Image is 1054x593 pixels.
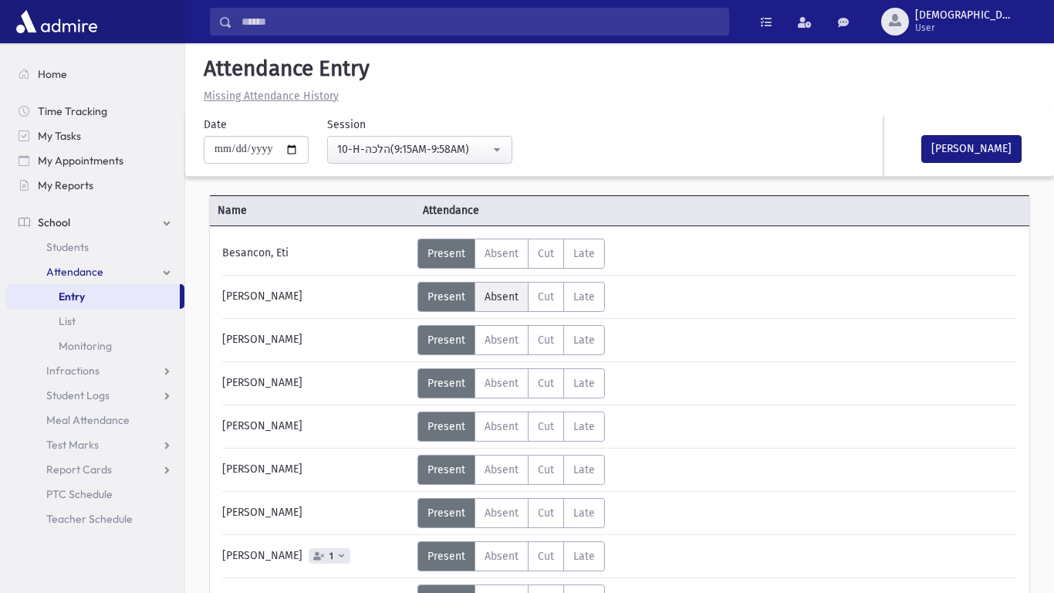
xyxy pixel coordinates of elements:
[417,541,605,571] div: AttTypes
[427,550,465,563] span: Present
[215,541,417,571] div: [PERSON_NAME]
[417,412,605,442] div: AttTypes
[427,420,465,433] span: Present
[232,8,728,36] input: Search
[573,377,595,390] span: Late
[427,463,465,476] span: Present
[46,413,130,427] span: Meal Attendance
[538,507,554,520] span: Cut
[198,56,1042,82] h5: Attendance Entry
[215,412,417,442] div: [PERSON_NAME]
[427,290,465,303] span: Present
[417,325,605,355] div: AttTypes
[573,247,595,260] span: Late
[427,377,465,390] span: Present
[573,334,595,347] span: Late
[6,284,180,309] a: Entry
[485,463,519,476] span: Absent
[485,420,519,433] span: Absent
[46,487,113,501] span: PTC Schedule
[6,259,184,284] a: Attendance
[6,457,184,482] a: Report Cards
[46,388,110,402] span: Student Logs
[204,90,339,103] u: Missing Attendance History
[38,215,70,229] span: School
[6,358,184,383] a: Infractions
[573,463,595,476] span: Late
[417,368,605,398] div: AttTypes
[485,334,519,347] span: Absent
[6,210,184,235] a: School
[215,455,417,485] div: [PERSON_NAME]
[210,202,415,219] span: Name
[46,438,99,452] span: Test Marks
[46,240,89,254] span: Students
[485,550,519,563] span: Absent
[6,482,184,507] a: PTC Schedule
[417,282,605,312] div: AttTypes
[417,498,605,528] div: AttTypes
[427,334,465,347] span: Present
[485,290,519,303] span: Absent
[6,334,184,358] a: Monitoring
[215,282,417,312] div: [PERSON_NAME]
[6,408,184,432] a: Meal Attendance
[215,368,417,398] div: [PERSON_NAME]
[538,377,554,390] span: Cut
[46,364,100,378] span: Infractions
[38,129,81,143] span: My Tasks
[6,235,184,259] a: Students
[915,9,1014,22] span: [DEMOGRAPHIC_DATA]
[38,178,93,192] span: My Reports
[573,290,595,303] span: Late
[485,247,519,260] span: Absent
[915,22,1014,34] span: User
[12,6,101,37] img: AdmirePro
[327,136,512,164] button: 10-H-הלכה(9:15AM-9:58AM)
[6,99,184,124] a: Time Tracking
[215,498,417,528] div: [PERSON_NAME]
[538,290,554,303] span: Cut
[198,90,339,103] a: Missing Attendance History
[6,383,184,408] a: Student Logs
[59,314,76,328] span: List
[415,202,620,219] span: Attendance
[538,334,554,347] span: Cut
[46,463,112,476] span: Report Cards
[46,265,103,279] span: Attendance
[485,507,519,520] span: Absent
[427,247,465,260] span: Present
[6,173,184,198] a: My Reports
[538,247,554,260] span: Cut
[6,507,184,531] a: Teacher Schedule
[921,135,1022,163] button: [PERSON_NAME]
[485,377,519,390] span: Absent
[59,290,85,303] span: Entry
[427,507,465,520] span: Present
[337,141,490,158] div: 10-H-הלכה(9:15AM-9:58AM)
[6,432,184,457] a: Test Marks
[417,239,605,269] div: AttTypes
[538,420,554,433] span: Cut
[327,117,366,133] label: Session
[573,507,595,520] span: Late
[38,104,107,118] span: Time Tracking
[417,455,605,485] div: AttTypes
[6,148,184,173] a: My Appointments
[215,325,417,355] div: [PERSON_NAME]
[38,154,123,168] span: My Appointments
[38,67,67,81] span: Home
[204,117,227,133] label: Date
[59,339,112,353] span: Monitoring
[573,420,595,433] span: Late
[46,512,133,526] span: Teacher Schedule
[538,463,554,476] span: Cut
[326,551,336,561] span: 1
[215,239,417,269] div: Besancon, Eti
[6,309,184,334] a: List
[6,124,184,148] a: My Tasks
[6,62,184,86] a: Home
